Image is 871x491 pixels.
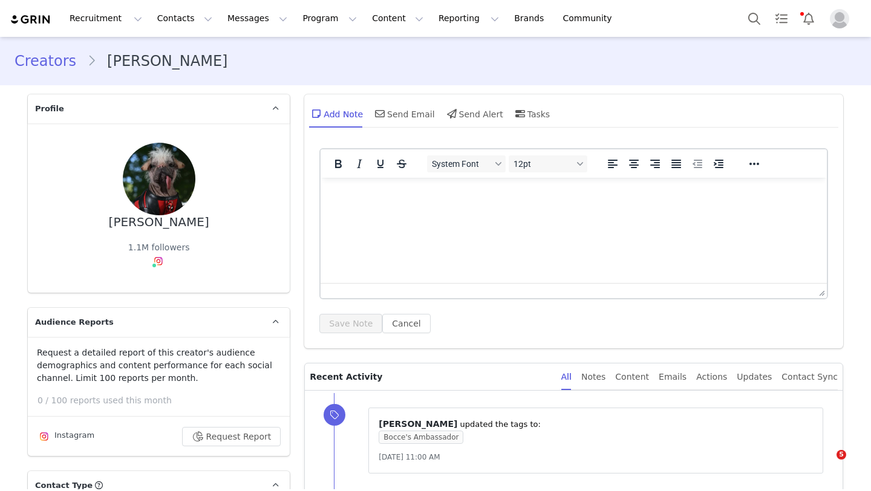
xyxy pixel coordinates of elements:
[382,314,430,333] button: Cancel
[37,429,94,444] div: Instagram
[62,5,149,32] button: Recruitment
[814,284,827,298] div: Press the Up and Down arrow keys to resize the editor.
[431,5,506,32] button: Reporting
[391,155,412,172] button: Strikethrough
[328,155,348,172] button: Bold
[445,99,503,128] div: Send Alert
[319,314,382,333] button: Save Note
[15,50,87,72] a: Creators
[823,9,861,28] button: Profile
[427,155,506,172] button: Fonts
[38,394,290,407] p: 0 / 100 reports used this month
[645,155,665,172] button: Align right
[365,5,431,32] button: Content
[615,363,649,391] div: Content
[154,256,163,266] img: instagram.svg
[561,363,572,391] div: All
[35,316,114,328] span: Audience Reports
[837,450,846,460] span: 5
[581,363,605,391] div: Notes
[379,418,813,431] p: ⁨ ⁩ updated the tags to:
[373,99,435,128] div: Send Email
[768,5,795,32] a: Tasks
[513,99,550,128] div: Tasks
[696,363,727,391] div: Actions
[781,363,838,391] div: Contact Sync
[708,155,729,172] button: Increase indent
[295,5,364,32] button: Program
[509,155,587,172] button: Font sizes
[370,155,391,172] button: Underline
[795,5,822,32] button: Notifications
[812,450,841,479] iframe: Intercom live chat
[37,346,281,385] p: Request a detailed report of this creator's audience demographics and content performance for eac...
[737,363,772,391] div: Updates
[379,431,463,444] span: Bocce's Ambassador
[624,155,644,172] button: Align center
[659,363,687,391] div: Emails
[321,178,827,283] iframe: Rich Text Area
[666,155,687,172] button: Justify
[310,363,551,390] p: Recent Activity
[109,215,209,229] div: [PERSON_NAME]
[602,155,623,172] button: Align left
[150,5,220,32] button: Contacts
[432,159,491,169] span: System Font
[687,155,708,172] button: Decrease indent
[741,5,768,32] button: Search
[220,5,295,32] button: Messages
[309,99,363,128] div: Add Note
[514,159,573,169] span: 12pt
[10,14,52,25] img: grin logo
[35,103,64,115] span: Profile
[182,427,281,446] button: Request Report
[556,5,625,32] a: Community
[379,453,440,461] span: [DATE] 11:00 AM
[507,5,555,32] a: Brands
[744,155,765,172] button: Reveal or hide additional toolbar items
[379,419,457,429] span: [PERSON_NAME]
[349,155,370,172] button: Italic
[830,9,849,28] img: placeholder-profile.jpg
[128,241,190,254] div: 1.1M followers
[39,432,49,441] img: instagram.svg
[123,143,195,215] img: 4a5ec82c-4e7a-4933-8cb7-ed909ac29060.jpg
